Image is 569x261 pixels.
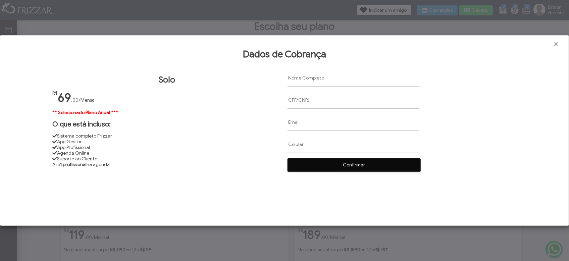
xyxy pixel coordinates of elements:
input: Nome Completo [288,69,419,87]
li: Agenda Online [52,150,281,156]
strong: ** Selecionado Plano Anual *** [52,110,118,115]
input: Email [288,114,419,131]
li: App Profissional [52,145,281,150]
span: Confirmar [292,160,416,170]
span: R$ [52,90,58,96]
h1: O que está incluso: [52,120,281,128]
strong: 1 profissional [60,162,87,167]
input: Celular [288,136,419,153]
li: Suporte ao Cliente [52,156,281,162]
input: CPF/CNPJ [288,92,419,109]
li: Sistema completo Frizzar [52,133,281,139]
span: /Mensal [79,97,96,103]
a: Fechar [553,41,559,48]
h1: Solo [52,75,281,85]
span: 69 [58,90,71,105]
button: Confirmar [288,158,421,172]
h1: Dados de Cobrança [10,48,559,60]
li: App Gestor [52,139,281,145]
span: ,00 [71,97,79,103]
li: Até na agenda [52,162,281,167]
